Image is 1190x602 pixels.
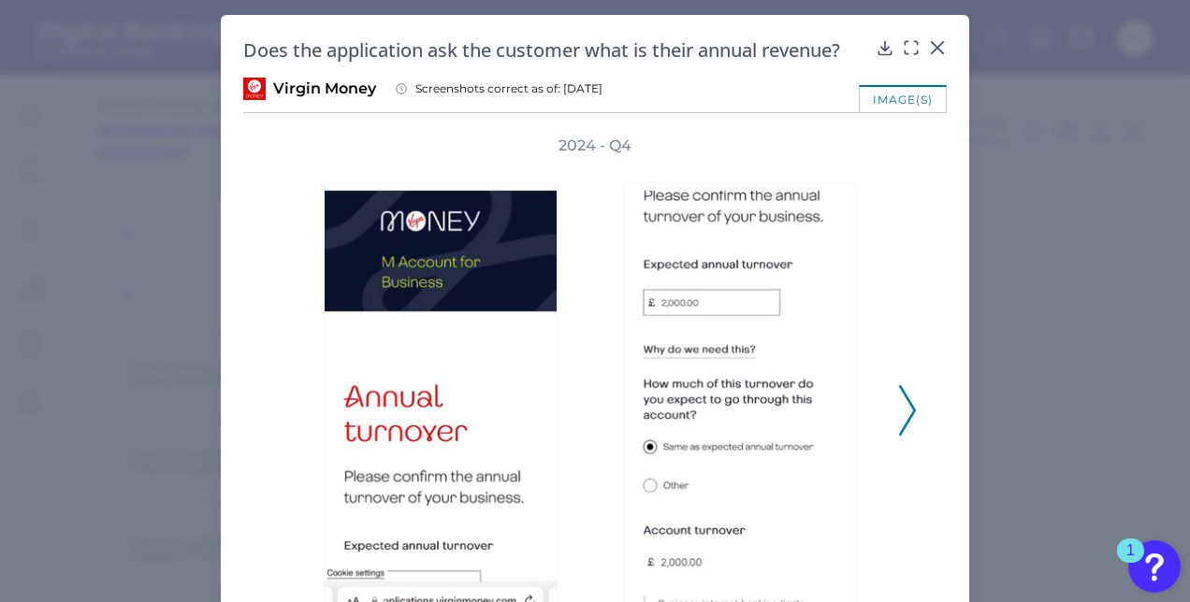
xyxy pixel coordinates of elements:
img: Virgin Money [243,78,266,100]
span: Screenshots correct as of: [DATE] [415,81,602,96]
button: Open Resource Center, 1 new notification [1128,540,1181,593]
div: 1 [1126,551,1135,575]
div: image(s) [859,85,947,112]
h2: Does the application ask the customer what is their annual revenue? [243,37,868,63]
h3: 2024 - Q4 [559,136,631,156]
span: Virgin Money [273,79,376,99]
